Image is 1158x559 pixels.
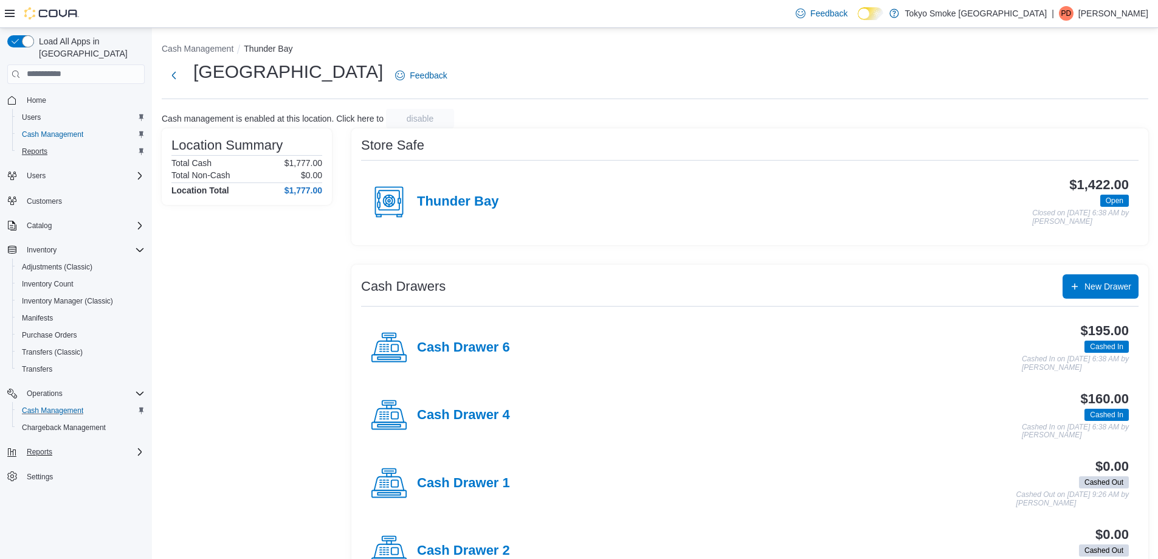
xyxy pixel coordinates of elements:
span: Load All Apps in [GEOGRAPHIC_DATA] [34,35,145,60]
h3: Cash Drawers [361,279,446,294]
button: Operations [22,386,67,401]
a: Purchase Orders [17,328,82,342]
span: Cash Management [17,403,145,418]
button: Catalog [2,217,150,234]
span: Catalog [27,221,52,231]
h3: $195.00 [1081,324,1129,338]
button: Cash Management [12,126,150,143]
button: Users [2,167,150,184]
a: Transfers [17,362,57,377]
a: Feedback [791,1,852,26]
span: Users [22,113,41,122]
span: Feedback [410,69,447,82]
span: Cashed Out [1079,476,1129,488]
span: Cashed In [1090,341,1123,352]
button: Reports [2,443,150,460]
button: Inventory Count [12,276,150,293]
span: Inventory [27,245,57,255]
p: Cashed In on [DATE] 6:38 AM by [PERSON_NAME] [1022,423,1129,440]
span: Operations [22,386,145,401]
span: Inventory Count [17,277,145,291]
button: Transfers (Classic) [12,344,150,361]
span: Customers [27,196,62,206]
button: Reports [22,445,57,459]
span: Manifests [22,313,53,323]
button: Users [22,168,50,183]
a: Cash Management [17,403,88,418]
a: Settings [22,470,58,484]
p: $1,777.00 [284,158,322,168]
button: Adjustments (Classic) [12,259,150,276]
button: Operations [2,385,150,402]
span: Transfers (Classic) [22,347,83,357]
button: Reports [12,143,150,160]
span: Reports [27,447,52,457]
button: Customers [2,192,150,209]
h3: $1,422.00 [1069,178,1129,192]
span: Adjustments (Classic) [22,262,92,272]
p: Closed on [DATE] 6:38 AM by [PERSON_NAME] [1032,209,1129,226]
button: disable [386,109,454,128]
span: Settings [27,472,53,482]
span: Customers [22,193,145,208]
p: [PERSON_NAME] [1078,6,1148,21]
h1: [GEOGRAPHIC_DATA] [193,60,383,84]
span: PD [1061,6,1072,21]
h4: Cash Drawer 1 [417,476,510,491]
a: Home [22,93,51,108]
span: Home [22,92,145,108]
p: Cash management is enabled at this location. Click here to [162,114,384,123]
a: Inventory Count [17,277,78,291]
span: Home [27,95,46,105]
p: Cashed In on [DATE] 6:38 AM by [PERSON_NAME] [1022,355,1129,372]
span: Settings [22,469,145,484]
div: Peter Doerpinghaus [1059,6,1074,21]
h3: $0.00 [1095,459,1129,474]
span: Chargeback Management [17,420,145,435]
h3: $0.00 [1095,527,1129,542]
span: Feedback [810,7,847,19]
span: Cashed In [1090,409,1123,420]
button: Inventory [22,243,61,257]
a: Manifests [17,311,58,325]
button: New Drawer [1063,274,1139,299]
h3: $160.00 [1081,392,1129,406]
span: Transfers [17,362,145,377]
span: Transfers (Classic) [17,345,145,359]
p: Tokyo Smoke [GEOGRAPHIC_DATA] [905,6,1047,21]
p: Cashed Out on [DATE] 9:26 AM by [PERSON_NAME] [1016,491,1129,507]
button: Cash Management [162,44,233,54]
span: Users [17,110,145,125]
span: New Drawer [1084,280,1131,293]
a: Adjustments (Classic) [17,260,97,274]
span: Inventory Manager (Classic) [22,296,113,306]
button: Settings [2,468,150,485]
h4: Thunder Bay [417,194,498,210]
span: Reports [22,445,145,459]
button: Cash Management [12,402,150,419]
button: Thunder Bay [244,44,292,54]
span: Open [1106,195,1123,206]
h4: Location Total [171,186,229,195]
span: Transfers [22,364,52,374]
nav: Complex example [7,86,145,517]
span: Cash Management [22,406,83,415]
span: Users [22,168,145,183]
h3: Location Summary [171,138,283,153]
img: Cova [24,7,79,19]
span: Cashed Out [1079,544,1129,557]
input: Dark Mode [858,7,883,20]
h4: $1,777.00 [284,186,322,195]
button: Chargeback Management [12,419,150,436]
span: Cashed In [1084,409,1129,421]
span: Inventory Manager (Classic) [17,294,145,308]
span: Cashed Out [1084,477,1123,488]
h4: Cash Drawer 2 [417,543,510,559]
span: Cash Management [22,130,83,139]
span: Purchase Orders [17,328,145,342]
span: Inventory Count [22,279,74,289]
button: Users [12,109,150,126]
span: Inventory [22,243,145,257]
p: $0.00 [301,170,322,180]
span: Users [27,171,46,181]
